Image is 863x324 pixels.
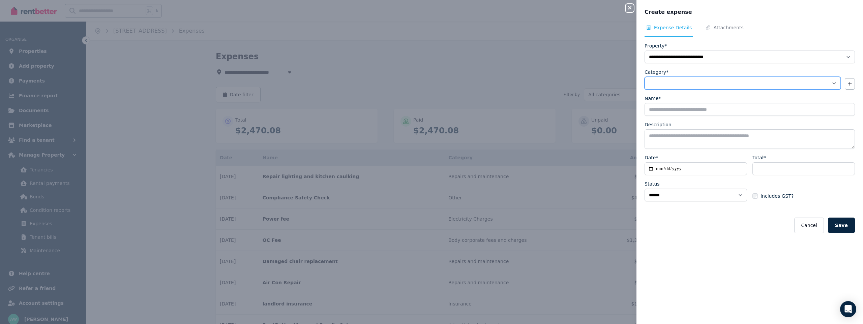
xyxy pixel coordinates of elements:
label: Date* [645,154,658,161]
button: Cancel [794,218,824,233]
label: Category* [645,69,668,75]
label: Description [645,121,672,128]
label: Total* [752,154,766,161]
div: Open Intercom Messenger [840,301,856,317]
input: Includes GST? [752,193,758,199]
button: Save [828,218,855,233]
span: Includes GST? [761,193,794,199]
label: Name* [645,95,661,102]
label: Status [645,181,660,187]
span: Expense Details [654,24,692,31]
span: Attachments [713,24,743,31]
span: Create expense [645,8,692,16]
label: Property* [645,42,667,49]
nav: Tabs [645,24,855,37]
